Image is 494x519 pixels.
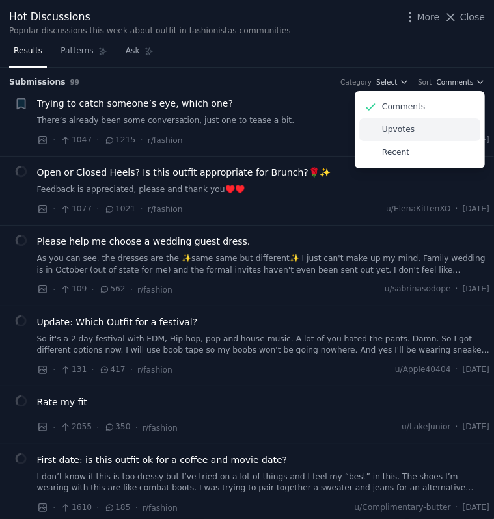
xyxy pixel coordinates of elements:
[126,46,140,57] span: Ask
[135,421,137,434] span: ·
[96,202,99,216] span: ·
[376,77,409,86] button: Select
[137,286,172,295] span: r/fashion
[382,101,425,113] p: Comments
[60,204,92,215] span: 1077
[91,363,94,377] span: ·
[37,253,490,276] a: As you can see, the dresses are the ✨same same but different✨ I just can't make up my mind. Famil...
[395,364,451,376] span: u/Apple40404
[417,10,440,24] span: More
[91,283,94,297] span: ·
[444,10,485,24] button: Close
[60,502,92,514] span: 1610
[463,364,489,376] span: [DATE]
[437,77,474,86] span: Comments
[37,472,490,494] a: I don’t know if this is too dressy but I’ve tried on a lot of things and I feel my “best” in this...
[386,204,450,215] span: u/ElenaKittenXO
[463,502,489,514] span: [DATE]
[53,421,55,434] span: ·
[130,283,133,297] span: ·
[402,421,451,433] span: u/LakeJunior
[148,136,183,145] span: r/fashion
[104,204,136,215] span: 1021
[37,184,490,196] a: Feedback is appreciated, please and thank you♥️♥️
[104,135,136,146] span: 1215
[56,41,111,68] a: Patterns
[37,235,251,248] a: Please help me choose a wedding guest dress.
[143,503,178,512] span: r/fashion
[382,147,409,159] p: Recent
[9,25,291,37] div: Popular discussions this week about outfit in fashionistas communities
[463,421,489,433] span: [DATE]
[53,202,55,216] span: ·
[382,124,415,136] p: Upvotes
[137,366,172,375] span: r/fashion
[456,204,458,215] span: ·
[60,135,92,146] span: 1047
[456,421,458,433] span: ·
[9,41,47,68] a: Results
[37,453,288,467] a: First date: is this outfit ok for a coffee and movie date?
[53,283,55,297] span: ·
[14,46,42,57] span: Results
[70,78,80,86] span: 99
[104,421,131,433] span: 350
[385,284,451,295] span: u/sabrinasodope
[60,364,87,376] span: 131
[135,501,137,514] span: ·
[37,97,233,111] a: Trying to catch someone’s eye, which one?
[437,77,485,86] button: Comments
[376,77,397,86] span: Select
[418,77,432,86] div: Sort
[53,363,55,377] span: ·
[456,502,458,514] span: ·
[61,46,93,57] span: Patterns
[143,423,178,432] span: r/fashion
[37,315,198,329] a: Update: Which Outfit for a festival?
[9,77,66,88] span: Submission s
[456,364,458,376] span: ·
[354,502,450,514] span: u/Complimentary-butter
[37,334,490,356] a: So it's a 2 day festival with EDM, Hip hop, pop and house music. A lot of you hated the pants. Da...
[99,364,126,376] span: 417
[340,77,372,86] div: Category
[463,204,489,215] span: [DATE]
[60,421,92,433] span: 2055
[404,10,440,24] button: More
[140,202,143,216] span: ·
[96,501,99,514] span: ·
[60,284,87,295] span: 109
[104,502,131,514] span: 185
[130,363,133,377] span: ·
[456,284,458,295] span: ·
[9,9,291,25] div: Hot Discussions
[37,395,87,409] a: Rate my fit
[53,133,55,147] span: ·
[121,41,158,68] a: Ask
[53,501,55,514] span: ·
[140,133,143,147] span: ·
[37,115,490,127] a: There’s already been some conversation, just one to tease a bit.
[463,284,489,295] span: [DATE]
[148,205,183,214] span: r/fashion
[99,284,126,295] span: 562
[460,10,485,24] span: Close
[96,421,99,434] span: ·
[37,166,331,180] a: Open or Closed Heels? Is this outfit appropriate for Brunch?🌹✨
[96,133,99,147] span: ·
